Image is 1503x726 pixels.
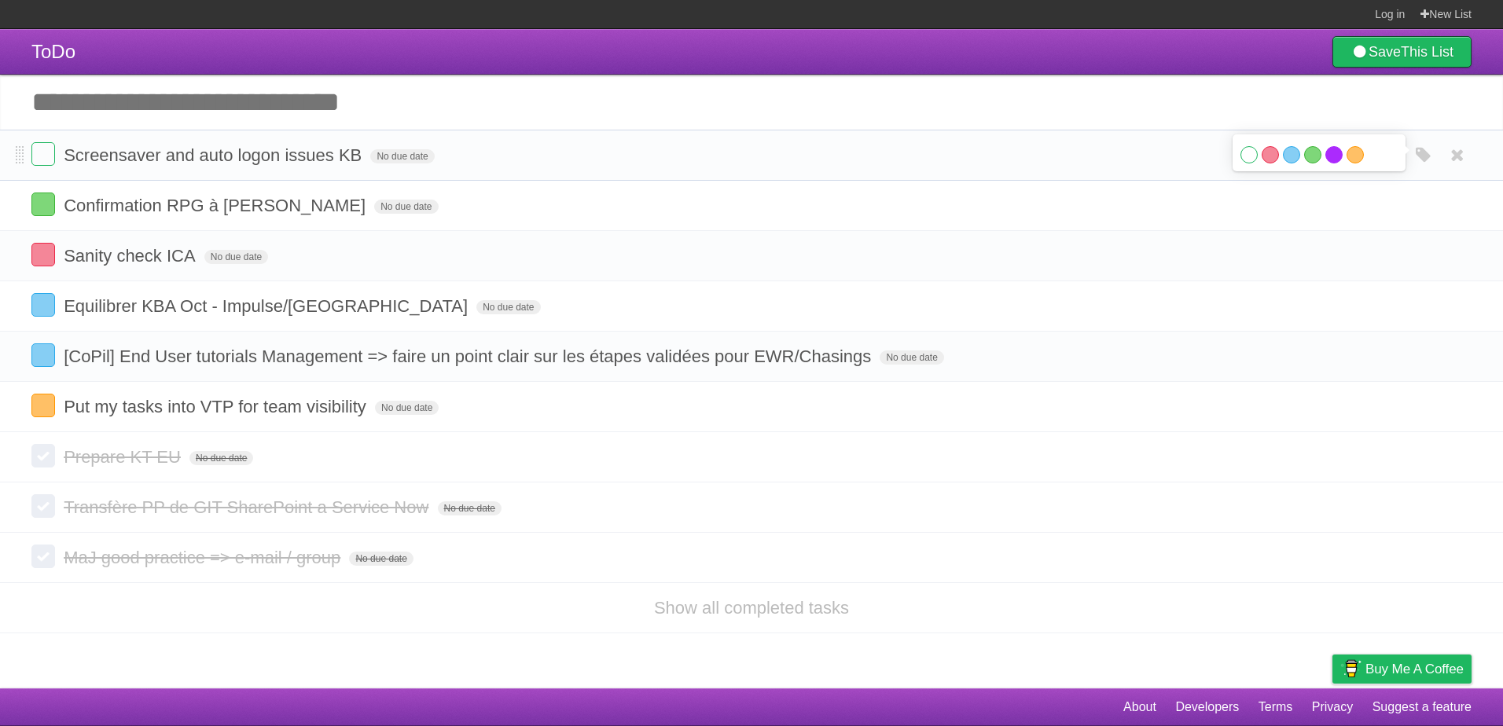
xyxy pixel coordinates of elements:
[64,548,344,567] span: MaJ good practice => e-mail / group
[64,397,370,416] span: Put my tasks into VTP for team visibility
[64,145,366,165] span: Screensaver and auto logon issues KB
[1123,692,1156,722] a: About
[31,444,55,467] label: Done
[64,447,185,467] span: Prepare KT EU
[1401,44,1453,60] b: This List
[1304,146,1321,163] label: Green
[1259,692,1293,722] a: Terms
[438,501,502,515] span: No due date
[64,246,200,266] span: Sanity check ICA
[349,552,413,566] span: No due date
[1312,692,1353,722] a: Privacy
[370,149,434,163] span: No due date
[1347,146,1364,163] label: Orange
[1332,36,1472,68] a: SaveThis List
[1373,692,1472,722] a: Suggest a feature
[189,451,253,465] span: No due date
[1175,692,1239,722] a: Developers
[1283,146,1300,163] label: Blue
[375,401,439,415] span: No due date
[31,394,55,417] label: Done
[31,494,55,518] label: Done
[374,200,438,214] span: No due date
[64,497,432,517] span: Transfère PP de GIT SharePoint a Service Now
[31,142,55,166] label: Done
[204,250,268,264] span: No due date
[654,598,849,618] a: Show all completed tasks
[31,544,55,568] label: Done
[1325,146,1343,163] label: Purple
[1240,146,1258,163] label: White
[64,346,875,366] span: [CoPil] End User tutorials Management => faire un point clair sur les étapes validées pour EWR/Ch...
[1365,655,1464,683] span: Buy me a coffee
[1332,654,1472,684] a: Buy me a coffee
[476,300,540,314] span: No due date
[880,350,943,365] span: No due date
[31,243,55,266] label: Done
[31,41,75,62] span: ToDo
[64,296,472,316] span: Equilibrer KBA Oct - Impulse/[GEOGRAPHIC_DATA]
[1340,655,1362,682] img: Buy me a coffee
[31,293,55,317] label: Done
[31,343,55,367] label: Done
[1262,146,1279,163] label: Red
[64,196,369,215] span: Confirmation RPG à [PERSON_NAME]
[31,192,55,216] label: Done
